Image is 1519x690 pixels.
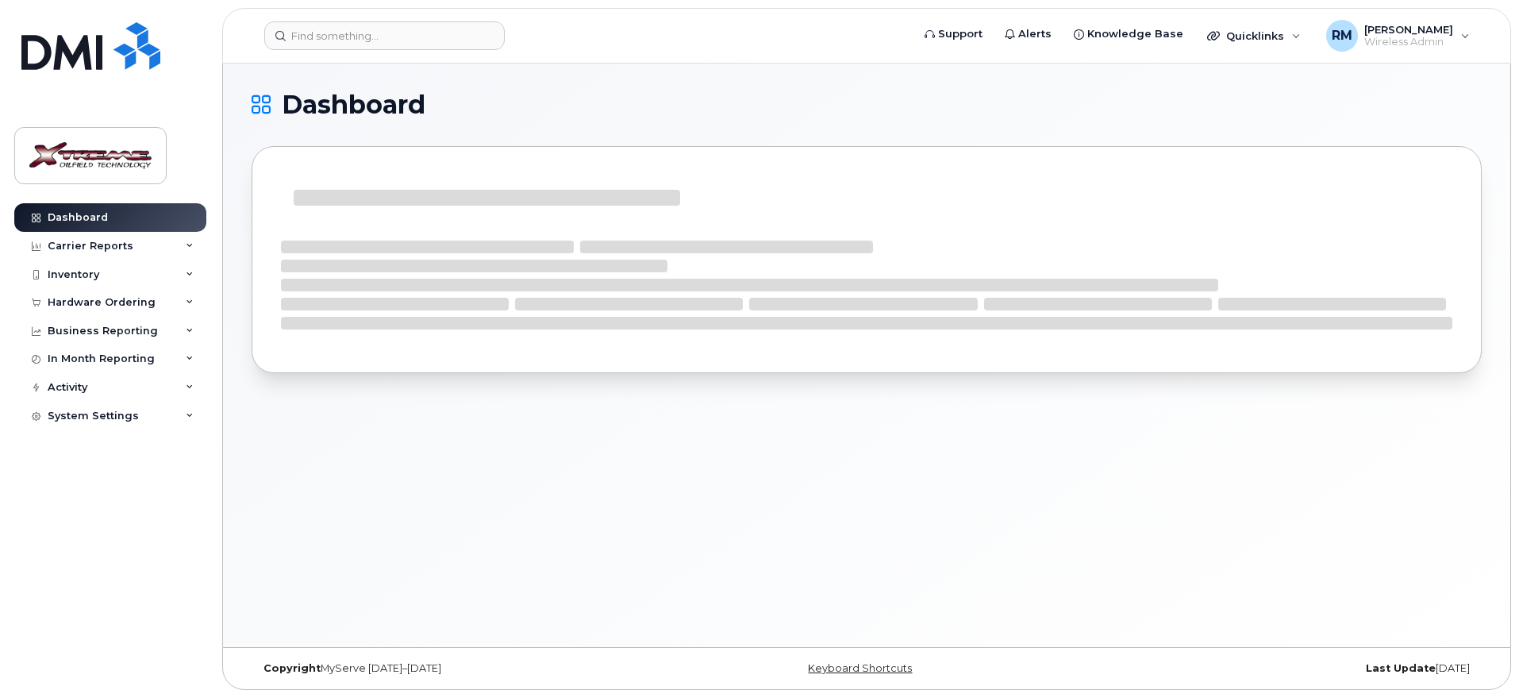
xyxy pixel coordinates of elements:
strong: Last Update [1366,662,1436,674]
span: Dashboard [282,93,425,117]
a: Keyboard Shortcuts [808,662,912,674]
strong: Copyright [263,662,321,674]
div: [DATE] [1071,662,1482,675]
div: MyServe [DATE]–[DATE] [252,662,662,675]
